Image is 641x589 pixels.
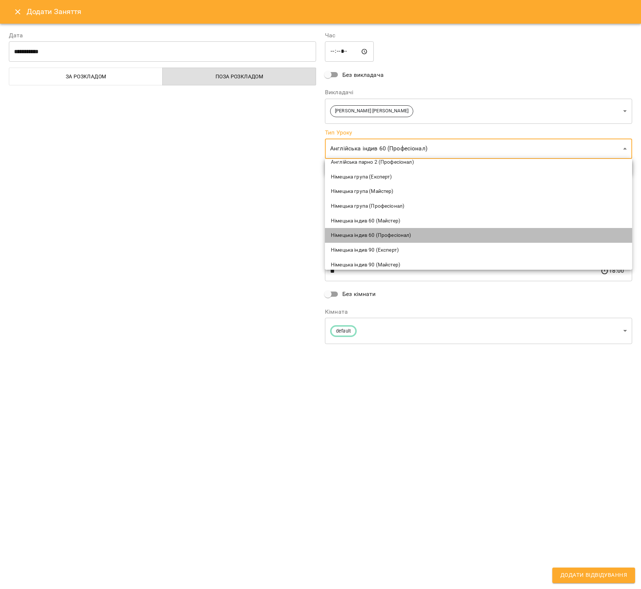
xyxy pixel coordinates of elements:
[331,202,626,210] span: Німецька група (Професіонал)
[331,261,626,269] span: Німецька індив 90 (Майстер)
[331,232,626,239] span: Німецька індив 60 (Професіонал)
[331,217,626,225] span: Німецька індив 60 (Майстер)
[331,173,626,181] span: Німецька група (Експерт)
[331,246,626,254] span: Німецька індив 90 (Експерт)
[331,159,626,166] span: Англійська парно 2 (Професіонал)
[331,188,626,195] span: Німецька група (Майстер)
